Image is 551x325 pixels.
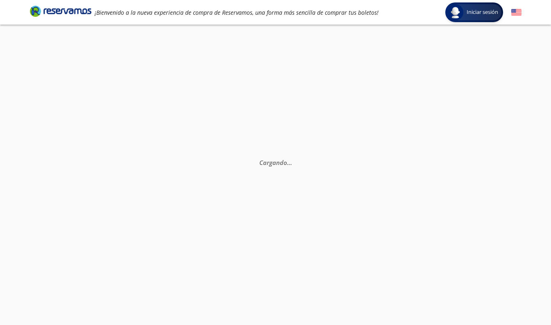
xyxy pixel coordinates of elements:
[259,158,292,167] em: Cargando
[511,7,522,18] button: English
[30,5,91,20] a: Brand Logo
[463,8,501,16] span: Iniciar sesión
[289,158,290,167] span: .
[290,158,292,167] span: .
[30,5,91,17] i: Brand Logo
[287,158,289,167] span: .
[95,9,379,16] em: ¡Bienvenido a la nueva experiencia de compra de Reservamos, una forma más sencilla de comprar tus...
